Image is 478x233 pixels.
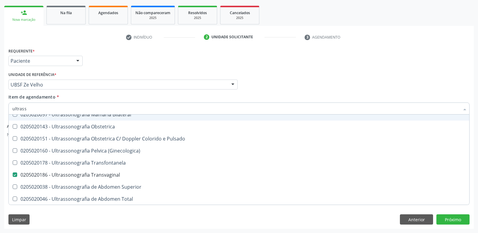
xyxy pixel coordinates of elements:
input: Buscar por procedimentos [12,102,460,115]
div: 0205020151 - Ultrassonografia Obstetrica C/ Doppler Colorido e Pulsado [12,136,466,141]
div: 0205020097 - Ultrassonografia Mamaria Bilateral [12,112,466,117]
div: 0205020186 - Ultrassonografia Transvaginal [12,172,466,177]
span: Na fila [60,10,72,15]
div: 2 [204,34,209,40]
button: Próximo [436,214,470,225]
div: 0205020143 - Ultrassonografia Obstetrica [12,124,466,129]
span: Não compareceram [135,10,170,15]
span: UBSF Ze Velho [11,82,225,88]
label: Anexos adicionados [7,122,49,131]
button: Limpar [8,214,30,225]
div: 2025 [225,16,255,20]
span: Agendados [98,10,118,15]
span: Paciente [11,58,70,64]
label: Unidade de referência [8,70,56,80]
span: Resolvidos [188,10,207,15]
div: person_add [21,9,27,16]
div: 2025 [182,16,213,20]
p: Nenhum anexo disponível. [7,131,61,138]
div: 0205020178 - Ultrassonografia Transfontanela [12,160,466,165]
div: 0205020038 - Ultrassonografia de Abdomen Superior [12,184,466,189]
span: Item de agendamento [8,94,55,100]
div: 0205020160 - Ultrassonografia Pelvica (Ginecologica) [12,148,466,153]
div: Nova marcação [8,17,39,22]
span: Cancelados [230,10,250,15]
button: Anterior [400,214,433,225]
div: 2025 [135,16,170,20]
label: Requerente [8,46,35,56]
div: Unidade solicitante [211,34,253,40]
div: 0205020046 - Ultrassonografia de Abdomen Total [12,197,466,201]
